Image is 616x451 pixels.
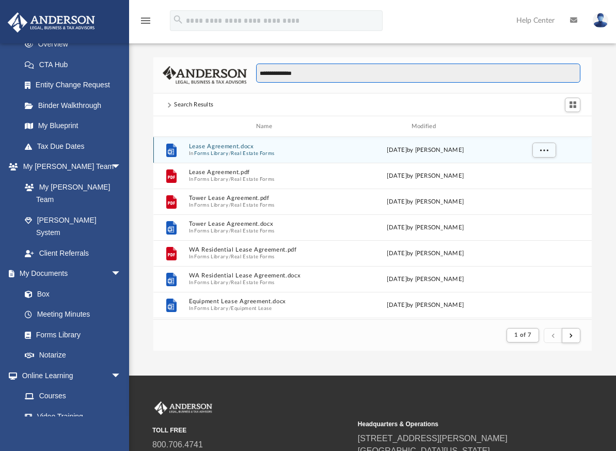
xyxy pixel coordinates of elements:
[153,137,592,319] div: grid
[189,195,344,202] button: Tower Lease Agreement.pdf
[229,202,231,209] span: /
[7,263,132,284] a: My Documentsarrow_drop_down
[229,254,231,260] span: /
[194,150,228,157] button: Forms Library
[348,172,503,181] div: [DATE] by [PERSON_NAME]
[152,440,203,449] a: 800.706.4741
[348,301,503,310] div: [DATE] by [PERSON_NAME]
[14,406,127,427] a: Video Training
[348,146,503,155] div: [DATE] by [PERSON_NAME]
[14,177,127,210] a: My [PERSON_NAME] Team
[348,249,503,258] div: [DATE] by [PERSON_NAME]
[194,305,228,312] button: Forms Library
[189,273,344,279] button: WA Residential Lease Agreement.docx
[14,210,132,243] a: [PERSON_NAME] System
[158,122,184,131] div: id
[507,328,539,343] button: 1 of 7
[348,275,503,284] div: [DATE] by [PERSON_NAME]
[229,279,231,286] span: /
[14,34,137,55] a: Overview
[14,54,137,75] a: CTA Hub
[358,419,556,429] small: Headquarters & Operations
[231,254,275,260] button: Real Estate Forms
[139,14,152,27] i: menu
[348,197,503,207] div: [DATE] by [PERSON_NAME]
[189,144,344,150] button: Lease Agreement.docx
[111,157,132,178] span: arrow_drop_down
[14,95,137,116] a: Binder Walkthrough
[152,401,214,415] img: Anderson Advisors Platinum Portal
[14,136,137,157] a: Tax Due Dates
[348,223,503,232] div: [DATE] by [PERSON_NAME]
[231,305,272,312] button: Equipment Lease
[189,169,344,176] button: Lease Agreement.pdf
[189,202,344,209] span: In
[593,13,608,28] img: User Pic
[194,279,228,286] button: Forms Library
[7,365,132,386] a: Online Learningarrow_drop_down
[507,122,579,131] div: id
[194,176,228,183] button: Forms Library
[565,98,580,112] button: Switch to Grid View
[348,122,503,131] div: Modified
[194,228,228,235] button: Forms Library
[229,176,231,183] span: /
[229,305,231,312] span: /
[231,176,275,183] button: Real Estate Forms
[7,157,132,177] a: My [PERSON_NAME] Teamarrow_drop_down
[231,150,275,157] button: Real Estate Forms
[188,122,343,131] div: Name
[231,279,275,286] button: Real Estate Forms
[14,386,132,407] a: Courses
[194,254,228,260] button: Forms Library
[189,299,344,305] button: Equipment Lease Agreement.docx
[14,324,127,345] a: Forms Library
[189,247,344,254] button: WA Residential Lease Agreement.pdf
[14,345,132,366] a: Notarize
[358,434,508,443] a: [STREET_ADDRESS][PERSON_NAME]
[14,116,132,136] a: My Blueprint
[14,243,132,263] a: Client Referrals
[229,228,231,235] span: /
[532,143,556,158] button: More options
[189,279,344,286] span: In
[231,228,275,235] button: Real Estate Forms
[189,176,344,183] span: In
[189,221,344,228] button: Tower Lease Agreement.docx
[111,365,132,386] span: arrow_drop_down
[172,14,184,25] i: search
[189,228,344,235] span: In
[152,426,351,435] small: TOLL FREE
[229,150,231,157] span: /
[14,284,127,304] a: Box
[14,75,137,96] a: Entity Change Request
[5,12,98,33] img: Anderson Advisors Platinum Portal
[189,305,344,312] span: In
[14,304,132,325] a: Meeting Minutes
[111,263,132,285] span: arrow_drop_down
[174,100,213,110] div: Search Results
[194,202,228,209] button: Forms Library
[256,64,580,83] input: Search files and folders
[189,254,344,260] span: In
[514,332,531,338] span: 1 of 7
[139,20,152,27] a: menu
[231,202,275,209] button: Real Estate Forms
[189,150,344,157] span: In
